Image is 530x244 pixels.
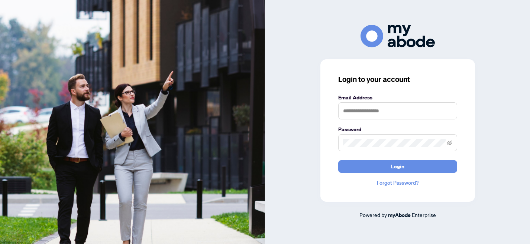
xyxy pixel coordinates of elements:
[338,93,457,102] label: Email Address
[388,211,411,219] a: myAbode
[338,179,457,187] a: Forgot Password?
[338,125,457,133] label: Password
[361,25,435,47] img: ma-logo
[447,140,452,145] span: eye-invisible
[391,161,404,172] span: Login
[338,74,457,85] h3: Login to your account
[359,211,387,218] span: Powered by
[338,160,457,173] button: Login
[412,211,436,218] span: Enterprise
